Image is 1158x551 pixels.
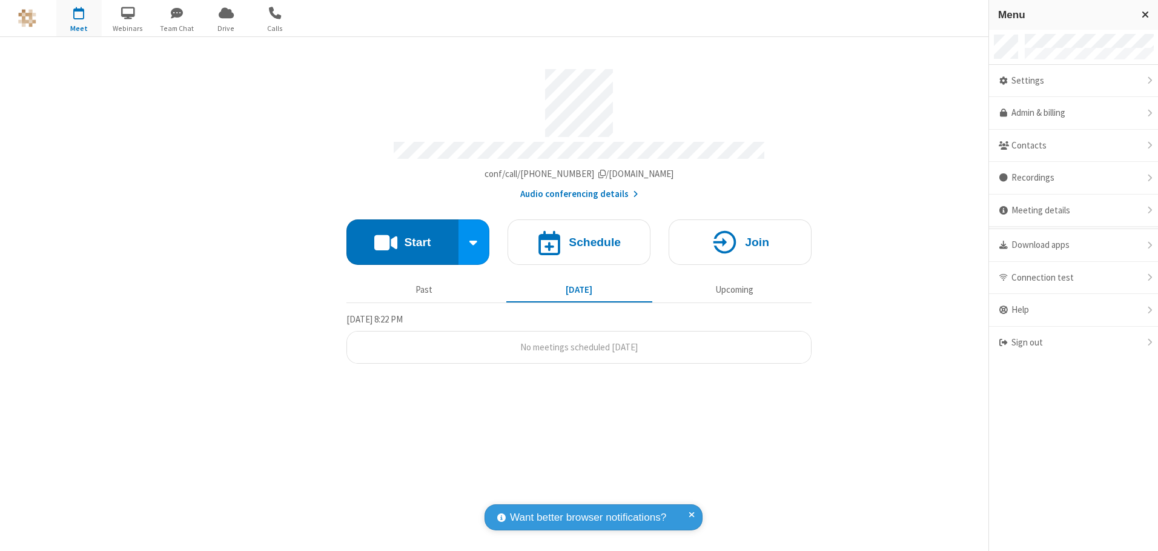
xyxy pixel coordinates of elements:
span: No meetings scheduled [DATE] [520,341,638,353]
span: Team Chat [154,23,200,34]
div: Meeting details [989,195,1158,227]
span: Drive [203,23,249,34]
span: Meet [56,23,102,34]
h4: Schedule [569,236,621,248]
h4: Join [745,236,769,248]
button: Start [346,219,458,265]
div: Start conference options [458,219,490,265]
section: Account details [346,60,812,201]
span: Want better browser notifications? [510,510,666,526]
div: Settings [989,65,1158,98]
button: Upcoming [661,278,807,301]
h3: Menu [998,9,1131,21]
h4: Start [404,236,431,248]
section: Today's Meetings [346,312,812,364]
button: Past [351,278,497,301]
a: Admin & billing [989,97,1158,130]
button: [DATE] [506,278,652,301]
div: Sign out [989,327,1158,359]
div: Recordings [989,162,1158,195]
button: Join [669,219,812,265]
span: [DATE] 8:22 PM [346,313,403,325]
div: Connection test [989,262,1158,295]
span: Copy my meeting room link [485,168,674,179]
div: Contacts [989,130,1158,162]
span: Webinars [105,23,151,34]
button: Audio conferencing details [520,187,638,201]
button: Schedule [508,219,650,265]
span: Calls [253,23,298,34]
div: Help [989,294,1158,327]
img: QA Selenium DO NOT DELETE OR CHANGE [18,9,36,27]
div: Download apps [989,229,1158,262]
button: Copy my meeting room linkCopy my meeting room link [485,167,674,181]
